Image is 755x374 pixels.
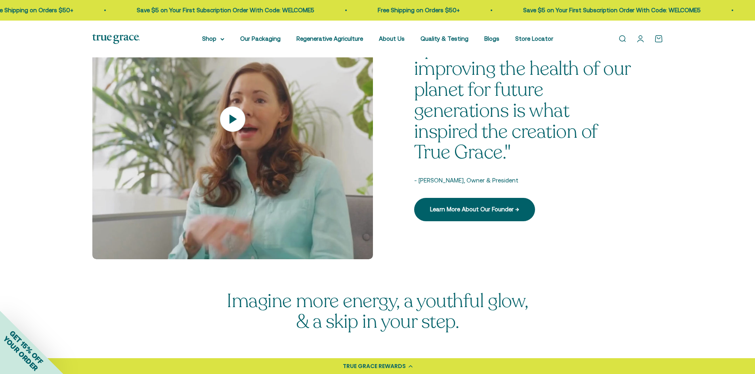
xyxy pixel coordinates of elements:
p: Save $5 on Your First Subscription Order With Code: WELCOME5 [137,6,314,15]
p: "Providing my family optimal nutrition while improving the health of our planet for future genera... [414,17,631,163]
a: Store Locator [515,35,553,42]
a: Regenerative Agriculture [296,35,363,42]
a: Quality & Testing [421,35,468,42]
p: - [PERSON_NAME], Owner & President [414,176,631,185]
a: Free Shipping on Orders $50+ [378,7,460,13]
span: YOUR ORDER [2,334,40,372]
span: GET 15% OFF [8,329,45,366]
a: Our Packaging [240,35,281,42]
a: Blogs [484,35,499,42]
a: Learn More About Our Founder → [414,198,535,221]
div: TRUE GRACE REWARDS [343,362,406,370]
summary: Shop [202,34,224,44]
span: Imagine more energy, a youthful glow, & a skip in your step. [227,288,528,335]
p: Save $5 on Your First Subscription Order With Code: WELCOME5 [523,6,701,15]
a: About Us [379,35,405,42]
